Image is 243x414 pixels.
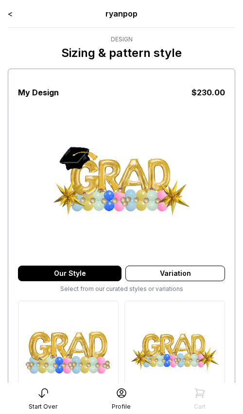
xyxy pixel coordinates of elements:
[125,266,225,281] div: Variation
[18,285,225,293] div: Select from our curated styles or variations
[61,45,182,61] p: Sizing & pattern style
[44,98,199,254] img: With Stars & Cap
[53,8,190,19] div: ryanpop
[18,301,118,401] img: Standard
[61,36,182,43] div: Design
[18,266,121,281] div: Our Style
[125,301,225,401] img: With Stars
[8,9,13,18] a: <
[29,403,57,411] div: Start Over
[112,403,131,411] div: Profile
[194,403,206,411] div: Cart
[191,87,225,98] div: $ 230.00
[18,87,59,98] h3: My Design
